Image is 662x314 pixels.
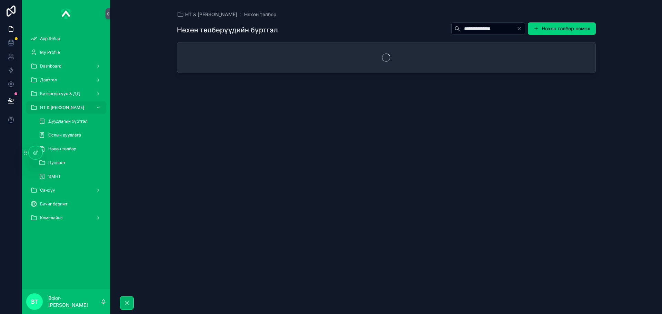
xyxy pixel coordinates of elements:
span: Дуудлагын бүртгэл [48,119,88,124]
span: Комплайнс [40,215,63,221]
span: BT [31,297,38,306]
span: Бичиг баримт [40,201,68,207]
button: Clear [516,26,525,31]
a: Нөхөн төлбөр [34,143,106,155]
img: App logo [61,8,71,19]
a: Даатгал [26,74,106,86]
a: Нөхөн төлбөр [244,11,277,18]
span: App Setup [40,36,60,41]
span: Санхүү [40,188,55,193]
span: My Profile [40,50,60,55]
a: App Setup [26,32,106,45]
a: Dashboard [26,60,106,72]
a: Цуцлалт [34,156,106,169]
span: Бүтээгдэхүүн & ДД [40,91,80,97]
span: НТ & [PERSON_NAME] [40,105,84,110]
a: НТ & [PERSON_NAME] [26,101,106,114]
a: Дуудлагын бүртгэл [34,115,106,128]
a: ЭМНТ [34,170,106,183]
span: Нөхөн төлбөр [48,146,76,152]
span: Ослын дуудлага [48,132,81,138]
h1: Нөхөн төлбөрүүдийн бүртгэл [177,25,278,35]
a: Санхүү [26,184,106,196]
span: Dashboard [40,63,61,69]
a: Ослын дуудлага [34,129,106,141]
a: Бичиг баримт [26,198,106,210]
p: Bolor-[PERSON_NAME] [48,295,101,308]
span: НТ & [PERSON_NAME] [185,11,237,18]
button: Нөхөн төлбөр нэмэх [528,22,596,35]
span: Даатгал [40,77,57,83]
span: ЭМНТ [48,174,61,179]
a: НТ & [PERSON_NAME] [177,11,237,18]
a: My Profile [26,46,106,59]
span: Цуцлалт [48,160,66,165]
div: scrollable content [22,28,110,233]
a: Бүтээгдэхүүн & ДД [26,88,106,100]
a: Комплайнс [26,212,106,224]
